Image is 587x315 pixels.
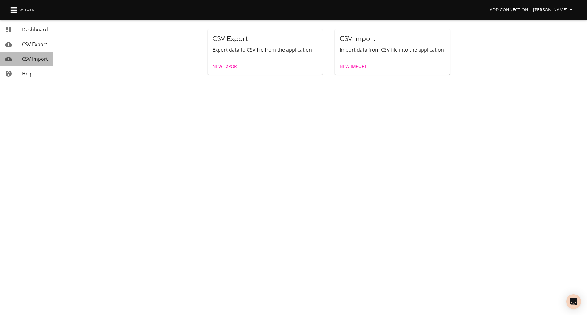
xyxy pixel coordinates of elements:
span: [PERSON_NAME] [533,6,575,14]
div: Open Intercom Messenger [566,294,581,309]
a: New Import [337,61,369,72]
a: New Export [210,61,242,72]
span: New Import [340,63,367,70]
p: Import data from CSV file into the application [340,46,445,53]
button: [PERSON_NAME] [531,4,577,16]
span: CSV Export [212,35,248,42]
span: New Export [212,63,239,70]
p: Export data to CSV file from the application [212,46,318,53]
img: CSV Loader [10,5,35,14]
span: CSV Import [22,56,48,62]
a: Add Connection [487,4,531,16]
span: CSV Export [22,41,47,48]
span: CSV Import [340,35,375,42]
span: Add Connection [490,6,528,14]
span: Dashboard [22,26,48,33]
span: Help [22,70,33,77]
